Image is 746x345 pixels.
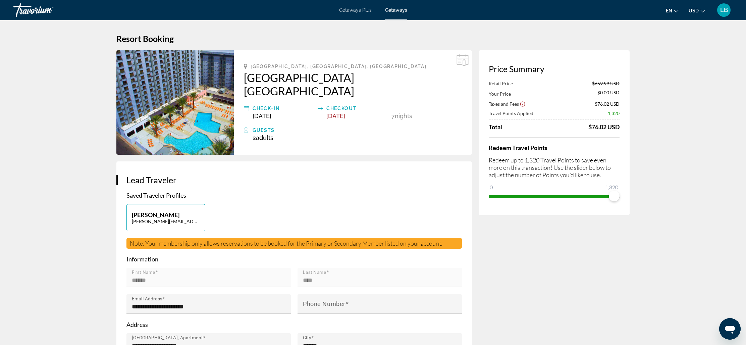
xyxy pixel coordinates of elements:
[126,255,462,263] p: Information
[253,112,271,119] span: [DATE]
[253,126,462,134] div: Guests
[720,7,728,13] span: LB
[489,123,502,131] span: Total
[126,204,205,231] button: [PERSON_NAME][PERSON_NAME][EMAIL_ADDRESS][DOMAIN_NAME]
[326,112,345,119] span: [DATE]
[489,110,533,116] span: Travel Points Applied
[588,123,620,131] div: $76.02 USD
[595,101,620,107] span: $76.02 USD
[126,321,462,328] p: Address
[489,81,513,86] span: Retail Price
[689,6,705,15] button: Change currency
[592,81,620,86] span: $659.99 USD
[604,183,619,191] span: 1,320
[253,104,314,112] div: Check-In
[666,6,679,15] button: Change language
[132,218,200,224] p: [PERSON_NAME][EMAIL_ADDRESS][DOMAIN_NAME]
[303,270,326,275] mat-label: Last Name
[126,192,462,199] p: Saved Traveler Profiles
[719,318,741,340] iframe: Button to launch messaging window
[339,7,372,13] a: Getaways Plus
[132,296,162,302] mat-label: Email Address
[132,211,200,218] p: [PERSON_NAME]
[244,71,462,98] a: [GEOGRAPHIC_DATA] [GEOGRAPHIC_DATA]
[608,110,620,116] span: 1,320
[489,195,620,197] ngx-slider: ngx-slider
[689,8,699,13] span: USD
[251,64,426,69] span: [GEOGRAPHIC_DATA], [GEOGRAPHIC_DATA], [GEOGRAPHIC_DATA]
[715,3,733,17] button: User Menu
[303,335,311,341] mat-label: City
[489,91,511,97] span: Your Price
[326,104,388,112] div: Checkout
[395,112,412,119] span: Nights
[391,112,395,119] span: 7
[489,100,526,107] button: Show Taxes and Fees breakdown
[256,134,273,141] span: Adults
[303,300,345,307] mat-label: Phone Number
[13,1,81,19] a: Travorium
[520,101,526,107] button: Show Taxes and Fees disclaimer
[130,240,442,247] span: Note: Your membership only allows reservations to be booked for the Primary or Secondary Member l...
[253,134,273,141] span: 2
[609,191,620,201] span: ngx-slider
[126,175,462,185] h3: Lead Traveler
[489,64,620,74] h3: Price Summary
[385,7,407,13] a: Getaways
[489,144,620,151] h4: Redeem Travel Points
[666,8,672,13] span: en
[489,101,519,107] span: Taxes and Fees
[597,90,620,97] span: $0.00 USD
[116,34,630,44] h1: Resort Booking
[132,335,203,341] mat-label: [GEOGRAPHIC_DATA], Apartment
[489,156,620,179] p: Redeem up to 1,320 Travel Points to save even more on this transaction! Use the slider below to a...
[489,183,494,191] span: 0
[132,270,155,275] mat-label: First Name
